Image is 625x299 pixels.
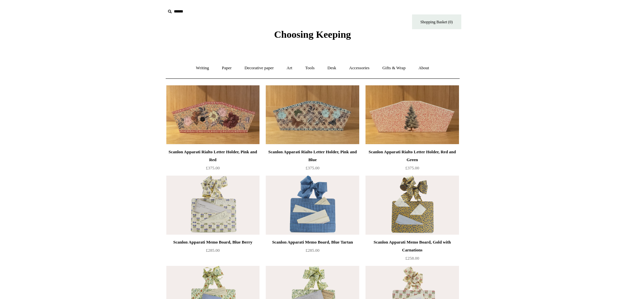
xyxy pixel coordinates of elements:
[168,238,258,246] div: Scanlon Apparati Memo Board, Blue Berry
[365,85,459,144] a: Scanlon Apparati Rialto Letter Holder, Red and Green Scanlon Apparati Rialto Letter Holder, Red a...
[322,59,342,77] a: Desk
[365,176,459,235] a: Scanlon Apparati Memo Board, Gold with Carnations Scanlon Apparati Memo Board, Gold with Carnations
[216,59,238,77] a: Paper
[412,14,461,29] a: Shopping Basket (0)
[365,238,459,265] a: Scanlon Apparati Memo Board, Gold with Carnations £258.00
[376,59,411,77] a: Gifts & Wrap
[266,148,359,175] a: Scanlon Apparati Rialto Letter Holder, Pink and Blue £375.00
[305,248,319,253] span: £285.00
[274,34,351,39] a: Choosing Keeping
[168,148,258,164] div: Scanlon Apparati Rialto Letter Holder, Pink and Red
[343,59,375,77] a: Accessories
[206,165,219,170] span: £375.00
[166,238,260,265] a: Scanlon Apparati Memo Board, Blue Berry £285.00
[299,59,321,77] a: Tools
[166,85,260,144] img: Scanlon Apparati Rialto Letter Holder, Pink and Red
[281,59,298,77] a: Art
[266,176,359,235] img: Scanlon Apparati Memo Board, Blue Tartan
[166,176,260,235] a: Scanlon Apparati Memo Board, Blue Berry Scanlon Apparati Memo Board, Blue Berry
[365,148,459,175] a: Scanlon Apparati Rialto Letter Holder, Red and Green £375.00
[266,238,359,265] a: Scanlon Apparati Memo Board, Blue Tartan £285.00
[266,85,359,144] a: Scanlon Apparati Rialto Letter Holder, Pink and Blue Scanlon Apparati Rialto Letter Holder, Pink ...
[367,238,457,254] div: Scanlon Apparati Memo Board, Gold with Carnations
[266,85,359,144] img: Scanlon Apparati Rialto Letter Holder, Pink and Blue
[365,85,459,144] img: Scanlon Apparati Rialto Letter Holder, Red and Green
[190,59,215,77] a: Writing
[412,59,435,77] a: About
[267,148,357,164] div: Scanlon Apparati Rialto Letter Holder, Pink and Blue
[206,248,219,253] span: £285.00
[405,256,419,261] span: £258.00
[405,165,419,170] span: £375.00
[166,176,260,235] img: Scanlon Apparati Memo Board, Blue Berry
[166,85,260,144] a: Scanlon Apparati Rialto Letter Holder, Pink and Red Scanlon Apparati Rialto Letter Holder, Pink a...
[305,165,319,170] span: £375.00
[267,238,357,246] div: Scanlon Apparati Memo Board, Blue Tartan
[367,148,457,164] div: Scanlon Apparati Rialto Letter Holder, Red and Green
[266,176,359,235] a: Scanlon Apparati Memo Board, Blue Tartan Scanlon Apparati Memo Board, Blue Tartan
[239,59,280,77] a: Decorative paper
[274,29,351,40] span: Choosing Keeping
[166,148,260,175] a: Scanlon Apparati Rialto Letter Holder, Pink and Red £375.00
[365,176,459,235] img: Scanlon Apparati Memo Board, Gold with Carnations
